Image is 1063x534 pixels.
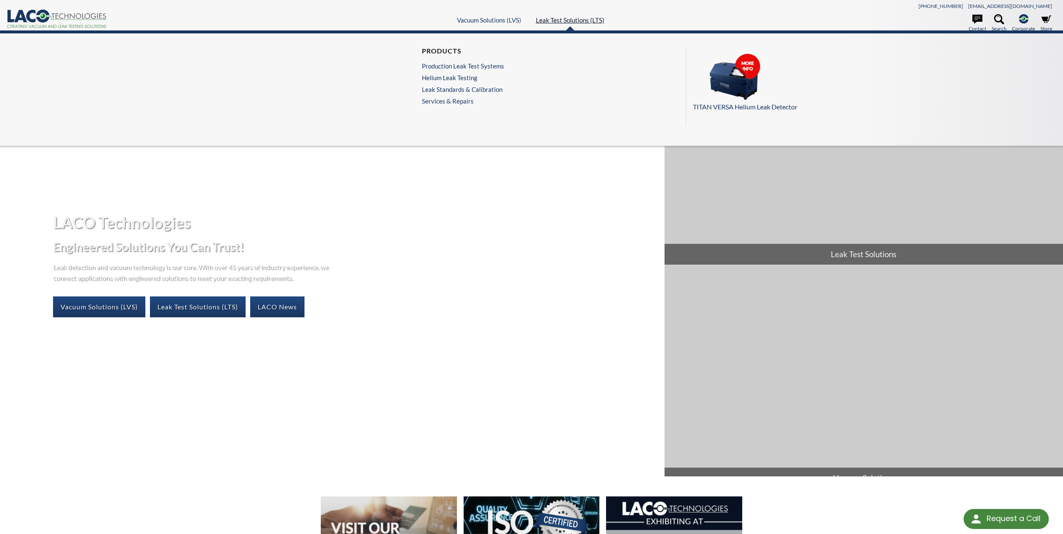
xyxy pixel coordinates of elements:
a: Vacuum Solutions [665,265,1063,489]
a: Leak Test Solutions (LTS) [536,16,604,24]
a: Leak Test Solutions (LTS) [150,296,246,317]
a: Leak Test Solutions [665,41,1063,265]
a: LACO News [250,296,304,317]
a: TITAN VERSA Helium Leak Detector [693,53,1042,112]
h2: Engineered Solutions You Can Trust! [53,239,657,255]
a: Production Leak Test Systems [422,62,504,70]
a: Services & Repairs [422,97,508,105]
span: Corporate [1012,25,1035,33]
a: [PHONE_NUMBER] [918,3,963,9]
a: Search [992,14,1007,33]
a: Leak Standards & Calibration [422,86,504,93]
span: Leak Test Solutions [665,244,1063,265]
div: Request a Call [987,509,1040,528]
h4: Products [422,47,504,56]
h1: LACO Technologies [53,212,657,233]
a: Vacuum Solutions (LVS) [53,296,145,317]
div: Request a Call [964,509,1049,529]
img: Menu_Pods_TV.png [693,53,776,100]
p: Leak detection and vacuum technology is our core. With over 45 years of industry experience, we c... [53,261,333,283]
span: Vacuum Solutions [665,468,1063,488]
a: Store [1040,14,1052,33]
a: Vacuum Solutions (LVS) [457,16,521,24]
img: round button [969,512,983,526]
p: TITAN VERSA Helium Leak Detector [693,101,973,112]
a: Contact [969,14,986,33]
a: [EMAIL_ADDRESS][DOMAIN_NAME] [968,3,1052,9]
a: Helium Leak Testing [422,74,504,81]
